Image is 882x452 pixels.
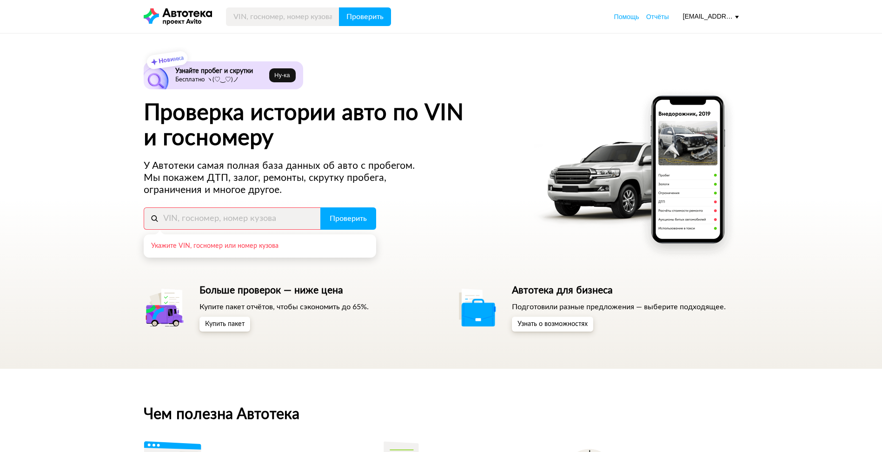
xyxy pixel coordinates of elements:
[199,285,369,297] h5: Больше проверок — ниже цена
[339,7,391,26] button: Проверить
[683,12,739,21] div: [EMAIL_ADDRESS][DOMAIN_NAME]
[199,317,250,332] button: Купить пакет
[175,67,266,75] h6: Узнайте пробег и скрутки
[205,321,245,327] span: Купить пакет
[346,13,384,20] span: Проверить
[144,406,739,423] h2: Чем полезна Автотека
[151,242,367,250] div: Укажите VIN, госномер или номер кузова
[646,12,669,21] a: Отчёты
[512,285,726,297] h5: Автотека для бизнеса
[614,13,639,20] span: Помощь
[144,207,321,230] input: VIN, госномер, номер кузова
[199,302,369,312] p: Купите пакет отчётов, чтобы сэкономить до 65%.
[144,160,433,196] p: У Автотеки самая полная база данных об авто с пробегом. Мы покажем ДТП, залог, ремонты, скрутку п...
[320,207,376,230] button: Проверить
[646,13,669,20] span: Отчёты
[158,55,184,65] strong: Новинка
[517,321,588,327] span: Узнать о возможностях
[330,215,367,222] span: Проверить
[512,317,593,332] button: Узнать о возможностях
[175,76,266,84] p: Бесплатно ヽ(♡‿♡)ノ
[226,7,339,26] input: VIN, госномер, номер кузова
[144,100,522,151] h1: Проверка истории авто по VIN и госномеру
[614,12,639,21] a: Помощь
[512,302,726,312] p: Подготовили разные предложения — выберите подходящее.
[274,72,290,79] span: Ну‑ка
